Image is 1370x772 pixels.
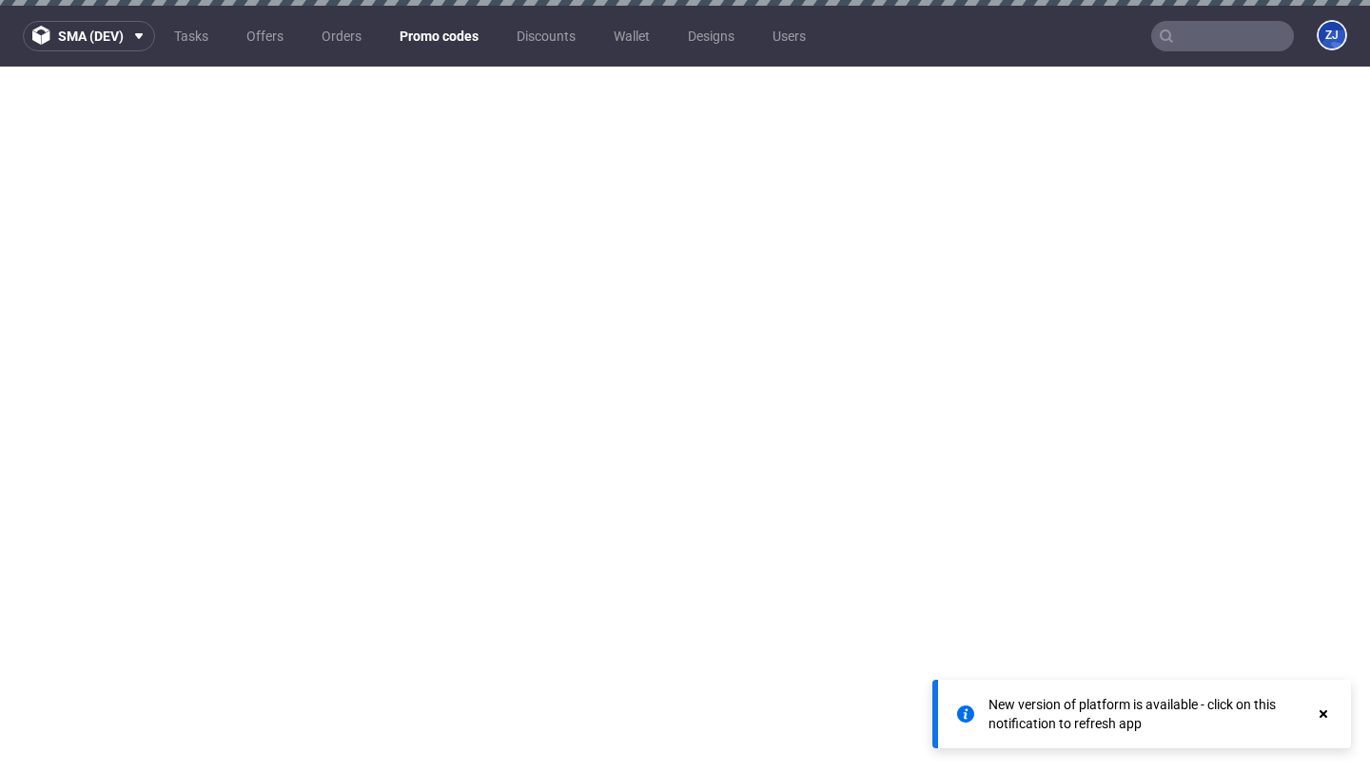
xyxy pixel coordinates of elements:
figcaption: ZJ [1319,22,1345,48]
a: Designs [676,21,746,51]
a: Wallet [602,21,661,51]
div: New version of platform is available - click on this notification to refresh app [988,695,1315,733]
a: Tasks [163,21,220,51]
a: Discounts [505,21,587,51]
a: Promo codes [388,21,490,51]
a: Users [761,21,817,51]
span: sma (dev) [58,29,124,43]
a: Orders [310,21,373,51]
a: Offers [235,21,295,51]
button: sma (dev) [23,21,155,51]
